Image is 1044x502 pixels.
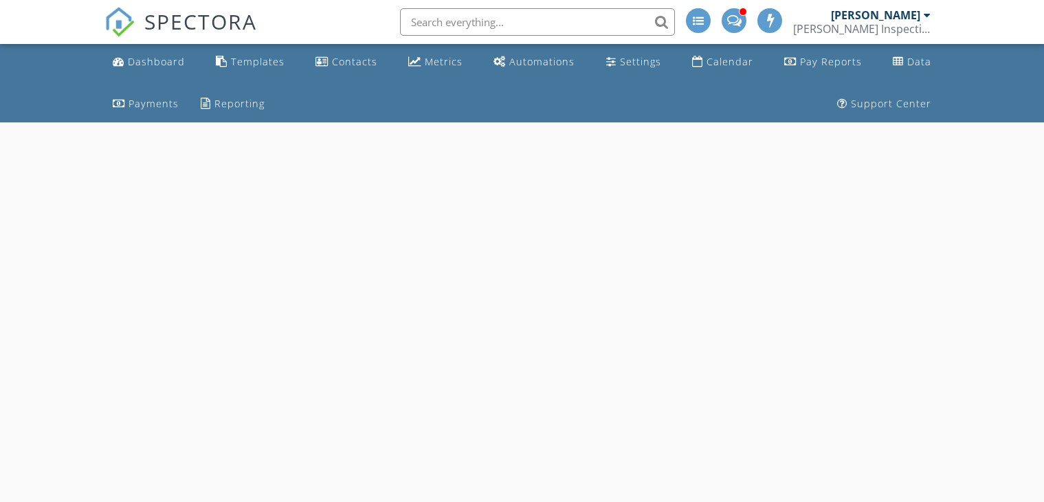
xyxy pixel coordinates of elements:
[129,97,179,110] div: Payments
[107,50,190,75] a: Dashboard
[620,55,661,68] div: Settings
[425,55,463,68] div: Metrics
[509,55,575,68] div: Automations
[332,55,377,68] div: Contacts
[851,97,931,110] div: Support Center
[907,55,931,68] div: Data
[488,50,580,75] a: Automations (Advanced)
[214,97,265,110] div: Reporting
[403,50,468,75] a: Metrics
[687,50,759,75] a: Calendar
[104,19,257,47] a: SPECTORA
[231,55,285,68] div: Templates
[210,50,290,75] a: Templates
[310,50,383,75] a: Contacts
[104,7,135,37] img: The Best Home Inspection Software - Spectora
[128,55,185,68] div: Dashboard
[601,50,667,75] a: Settings
[779,50,867,75] a: Pay Reports
[195,91,270,117] a: Reporting
[800,55,862,68] div: Pay Reports
[144,7,257,36] span: SPECTORA
[107,91,184,117] a: Payments
[831,8,920,22] div: [PERSON_NAME]
[832,91,937,117] a: Support Center
[887,50,937,75] a: Data
[400,8,675,36] input: Search everything...
[793,22,931,36] div: Hawley Inspections
[707,55,753,68] div: Calendar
